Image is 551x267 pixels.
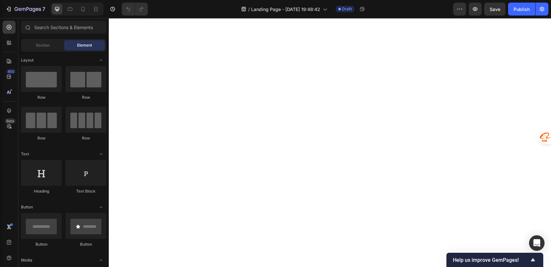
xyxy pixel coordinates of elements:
span: / [248,6,250,13]
span: Toggle open [96,202,106,212]
iframe: Design area [109,18,551,267]
button: Save [484,3,505,16]
span: Section [36,42,50,48]
span: Layout [21,57,34,63]
p: 7 [42,5,45,13]
span: Save [490,6,500,12]
span: Toggle open [96,255,106,265]
div: Beta [5,118,15,124]
span: Help us improve GemPages! [453,257,529,263]
span: Toggle open [96,55,106,65]
span: Element [77,42,92,48]
span: Media [21,257,32,263]
div: 450 [6,69,15,74]
span: Draft [342,6,352,12]
button: Publish [508,3,535,16]
div: Row [66,95,106,100]
div: Row [21,95,62,100]
div: Row [66,135,106,141]
div: Row [21,135,62,141]
button: Show survey - Help us improve GemPages! [453,256,537,264]
span: Text [21,151,29,157]
div: Heading [21,188,62,194]
div: Publish [514,6,530,13]
div: Button [21,241,62,247]
button: 7 [3,3,48,16]
div: Button [66,241,106,247]
input: Search Sections & Elements [21,21,106,34]
div: Undo/Redo [122,3,148,16]
span: Landing Page - [DATE] 19:48:42 [251,6,320,13]
div: Open Intercom Messenger [529,235,545,251]
span: Button [21,204,33,210]
span: Toggle open [96,149,106,159]
div: Text Block [66,188,106,194]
